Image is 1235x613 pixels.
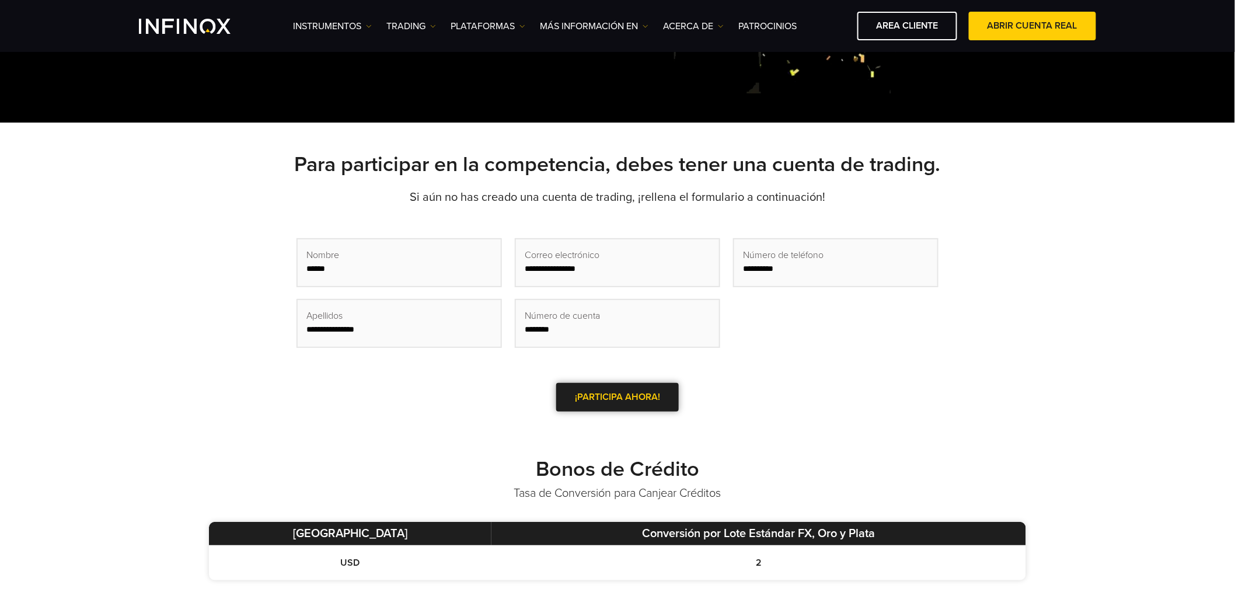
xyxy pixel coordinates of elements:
[743,248,824,262] span: Número de teléfono
[525,248,599,262] span: Correo electrónico
[306,248,339,262] span: Nombre
[540,19,648,33] a: Más información en
[451,19,525,33] a: PLATAFORMAS
[556,383,679,412] a: ¡PARTICIPA AHORA!
[209,485,1026,501] p: Tasa de Conversión para Canjear Créditos
[969,12,1096,40] a: ABRIR CUENTA REAL
[525,309,600,323] span: Número de cuenta
[293,19,372,33] a: Instrumentos
[738,19,797,33] a: Patrocinios
[386,19,436,33] a: TRADING
[491,522,1026,545] th: Conversión por Lote Estándar FX, Oro y Plata
[663,19,724,33] a: ACERCA DE
[857,12,957,40] a: AREA CLIENTE
[139,19,258,34] a: INFINOX Logo
[491,545,1026,580] td: 2
[306,309,343,323] span: Apellidos
[209,545,491,580] td: USD
[294,152,941,177] strong: Para participar en la competencia, debes tener una cuenta de trading.
[536,457,699,482] strong: Bonos de Crédito
[209,522,491,545] th: [GEOGRAPHIC_DATA]
[209,189,1026,206] p: Si aún no has creado una cuenta de trading, ¡rellena el formulario a continuación!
